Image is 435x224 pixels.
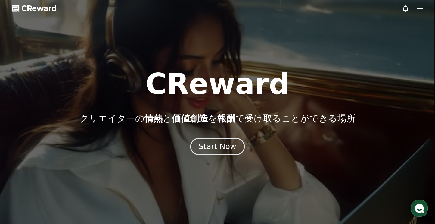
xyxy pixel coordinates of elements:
[2,174,40,189] a: Home
[89,183,104,188] span: Settings
[79,113,356,124] p: クリエイターの と を で受け取ることができる場所
[199,141,236,152] div: Start Now
[78,174,116,189] a: Settings
[40,174,78,189] a: Messages
[15,183,26,188] span: Home
[191,144,244,150] a: Start Now
[217,113,235,124] span: 報酬
[144,113,163,124] span: 情熱
[21,4,57,13] span: CReward
[190,138,245,155] button: Start Now
[172,113,208,124] span: 価値創造
[50,183,68,188] span: Messages
[145,70,290,99] h1: CReward
[12,4,57,13] a: CReward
